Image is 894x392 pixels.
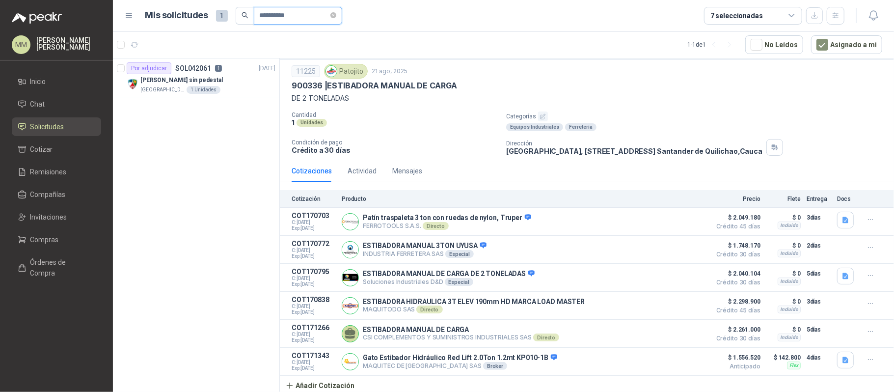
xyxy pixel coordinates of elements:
[778,334,801,341] div: Incluido
[711,364,760,369] span: Anticipado
[292,276,336,281] span: C: [DATE]
[778,306,801,313] div: Incluido
[711,336,760,341] span: Crédito 30 días
[215,65,222,72] p: 1
[363,270,535,279] p: ESTIBADORA MANUAL DE CARGA DE 2 TONELADAS
[292,196,336,202] p: Cotización
[745,35,803,54] button: No Leídos
[292,65,320,77] div: 11225
[292,324,336,332] p: COT171266
[326,66,337,77] img: Company Logo
[711,240,760,252] span: $ 1.748.170
[12,140,101,159] a: Cotizar
[778,222,801,229] div: Incluido
[292,248,336,253] span: C: [DATE]
[710,10,763,21] div: 7 seleccionadas
[12,12,62,24] img: Logo peakr
[363,278,535,286] p: Soluciones Industriales D&D
[483,362,507,370] div: Broker
[711,196,760,202] p: Precio
[711,252,760,257] span: Crédito 30 días
[292,332,336,337] span: C: [DATE]
[506,123,563,131] div: Equipos Industriales
[330,12,336,18] span: close-circle
[807,240,831,252] p: 2 días
[506,140,762,147] p: Dirección
[292,337,336,343] span: Exp: [DATE]
[766,296,801,308] p: $ 0
[506,112,890,121] p: Categorías
[342,242,358,258] img: Company Logo
[787,362,801,369] div: Flex
[12,253,101,282] a: Órdenes de Compra
[292,212,336,220] p: COT170703
[445,278,473,286] div: Especial
[348,166,377,176] div: Actividad
[766,212,801,224] p: $ 0
[292,146,498,154] p: Crédito a 30 días
[292,118,295,127] p: 1
[292,166,332,176] div: Cotizaciones
[342,354,358,370] img: Company Logo
[292,309,336,315] span: Exp: [DATE]
[342,214,358,230] img: Company Logo
[292,352,336,360] p: COT171343
[711,212,760,224] span: $ 2.049.180
[363,326,559,334] p: ESTIBADORA MANUAL DE CARGA
[30,212,67,223] span: Invitaciones
[837,196,857,202] p: Docs
[363,222,531,230] p: FERROTOOLS S.A.S.
[766,196,801,202] p: Flete
[711,324,760,336] span: $ 2.261.000
[113,58,279,98] a: Por adjudicarSOL0420611[DATE] Company Logo[PERSON_NAME] sin pedestal[GEOGRAPHIC_DATA]1 Unidades
[811,35,882,54] button: Asignado a mi
[12,117,101,136] a: Solicitudes
[363,298,585,306] p: ESTIBADORA HIDRAULICA 3T ELEV 190mm HD MARCA LOAD MASTER
[711,296,760,308] span: $ 2.298.900
[30,99,45,110] span: Chat
[175,65,211,72] p: SOL042061
[363,362,557,370] p: MAQUITEC DE [GEOGRAPHIC_DATA] SAS
[766,324,801,336] p: $ 0
[12,35,30,54] div: MM
[292,81,457,91] p: 900336 | ESTIBADORA MANUAL DE CARGA
[766,240,801,252] p: $ 0
[12,95,101,113] a: Chat
[445,250,474,258] div: Especial
[259,64,275,73] p: [DATE]
[778,250,801,257] div: Incluido
[423,222,449,230] div: Directo
[363,306,585,313] p: MAQUITODO SAS
[807,296,831,308] p: 3 días
[30,167,67,177] span: Remisiones
[807,324,831,336] p: 5 días
[363,354,557,363] p: Gato Estibador Hidráulico Red Lift 2.0Ton 1.2mt KP010-1B
[292,240,336,248] p: COT170772
[807,268,831,280] p: 5 días
[342,196,705,202] p: Producto
[12,185,101,204] a: Compañías
[416,306,442,313] div: Directo
[711,308,760,313] span: Crédito 45 días
[372,67,407,76] p: 21 ago, 2025
[778,278,801,285] div: Incluido
[12,230,101,249] a: Compras
[36,37,101,51] p: [PERSON_NAME] [PERSON_NAME]
[363,242,487,251] p: ESTIBADORA MANUAL 3TON UYUSA
[292,220,336,225] span: C: [DATE]
[807,352,831,364] p: 4 días
[711,268,760,280] span: $ 2.040.104
[292,225,336,231] span: Exp: [DATE]
[363,214,531,223] p: Patín traspaleta 3 ton con ruedas de nylon, Truper
[363,334,559,341] p: CSI COMPLEMENTOS Y SUMINISTROS INDUSTRIALES SAS
[324,64,368,79] div: Patojito
[12,208,101,226] a: Invitaciones
[565,123,596,131] div: Ferretería
[140,86,185,94] p: [GEOGRAPHIC_DATA]
[711,224,760,229] span: Crédito 45 días
[330,11,336,20] span: close-circle
[292,253,336,259] span: Exp: [DATE]
[30,189,66,200] span: Compañías
[292,268,336,276] p: COT170795
[30,76,46,87] span: Inicio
